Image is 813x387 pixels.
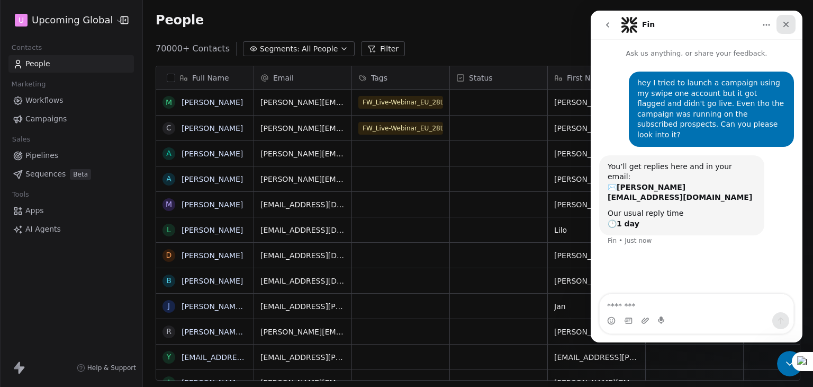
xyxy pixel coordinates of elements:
[166,275,171,286] div: B
[8,165,134,183] a: SequencesBeta
[25,58,50,69] span: People
[554,97,639,108] span: [PERSON_NAME]
[25,95,64,106] span: Workflows
[450,66,547,89] div: Status
[8,92,134,109] a: Workflows
[8,147,134,164] a: Pipelines
[25,150,58,161] span: Pipelines
[7,40,47,56] span: Contacts
[182,328,373,336] a: [PERSON_NAME][EMAIL_ADDRESS][DOMAIN_NAME]
[182,379,434,387] a: [PERSON_NAME][EMAIL_ADDRESS][PERSON_NAME][DOMAIN_NAME]
[554,174,639,184] span: [PERSON_NAME]
[7,187,33,203] span: Tools
[32,13,113,27] span: Upcoming Global
[167,224,171,235] div: L
[182,251,243,260] a: [PERSON_NAME]
[554,148,639,159] span: [PERSON_NAME]
[260,352,345,363] span: [EMAIL_ADDRESS][PERSON_NAME][DOMAIN_NAME]
[166,326,171,337] div: r
[8,202,134,219] a: Apps
[554,327,639,337] span: [PERSON_NAME][EMAIL_ADDRESS][DOMAIN_NAME]
[7,131,35,147] span: Sales
[554,199,639,210] span: [PERSON_NAME]
[554,276,639,286] span: [PERSON_NAME]
[77,364,136,372] a: Help & Support
[182,200,243,209] a: [PERSON_NAME]
[554,250,639,261] span: [PERSON_NAME]
[182,175,243,183] a: [PERSON_NAME]
[554,301,639,312] span: Jan
[591,11,802,342] iframe: Intercom live chat
[371,73,387,83] span: Tags
[182,302,273,311] a: [PERSON_NAME]-Hitpass
[260,174,345,184] span: [PERSON_NAME][EMAIL_ADDRESS][PERSON_NAME][DOMAIN_NAME]
[554,352,639,363] span: [EMAIL_ADDRESS][PERSON_NAME][DOMAIN_NAME]
[358,96,443,109] span: FW_Live-Webinar_EU_28thAugust'25
[156,12,204,28] span: People
[260,43,300,55] span: Segments:
[25,205,44,216] span: Apps
[166,250,172,261] div: D
[166,148,171,159] div: A
[156,42,230,55] span: 70000+ Contacts
[260,123,345,134] span: [PERSON_NAME][EMAIL_ADDRESS][DOMAIN_NAME]
[166,122,171,134] div: C
[554,225,639,235] span: Lilo
[358,122,443,135] span: FW_Live-Webinar_EU_28thAugust'25
[182,353,373,362] a: [EMAIL_ADDRESS][PERSON_NAME][DOMAIN_NAME]
[182,277,243,285] a: [PERSON_NAME]
[182,226,243,234] a: [PERSON_NAME]
[260,250,345,261] span: [EMAIL_ADDRESS][DOMAIN_NAME]
[25,224,61,235] span: AI Agents
[25,113,67,125] span: Campaigns
[70,169,91,180] span: Beta
[260,97,345,108] span: [PERSON_NAME][EMAIL_ADDRESS][PERSON_NAME][DOMAIN_NAME]
[7,76,50,92] span: Marketing
[260,327,345,337] span: [PERSON_NAME][EMAIL_ADDRESS][DOMAIN_NAME]
[166,173,171,184] div: A
[25,169,66,180] span: Sequences
[19,15,24,25] span: U
[302,43,338,55] span: All People
[260,301,345,312] span: [EMAIL_ADDRESS][PERSON_NAME][DOMAIN_NAME]
[182,149,243,158] a: [PERSON_NAME]
[254,66,351,89] div: Email
[260,276,345,286] span: [EMAIL_ADDRESS][DOMAIN_NAME]
[167,351,171,363] div: y
[273,73,294,83] span: Email
[8,221,134,238] a: AI Agents
[156,90,254,381] div: grid
[548,66,645,89] div: First Name
[87,364,136,372] span: Help & Support
[166,97,172,108] div: M
[260,199,345,210] span: [EMAIL_ADDRESS][DOMAIN_NAME]
[166,199,172,210] div: M
[260,225,345,235] span: [EMAIL_ADDRESS][DOMAIN_NAME]
[192,73,229,83] span: Full Name
[567,73,607,83] span: First Name
[554,123,639,134] span: [PERSON_NAME]
[352,66,449,89] div: Tags
[260,148,345,159] span: [PERSON_NAME][EMAIL_ADDRESS][PERSON_NAME][DOMAIN_NAME]
[777,351,802,376] iframe: Intercom live chat
[8,110,134,128] a: Campaigns
[8,55,134,73] a: People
